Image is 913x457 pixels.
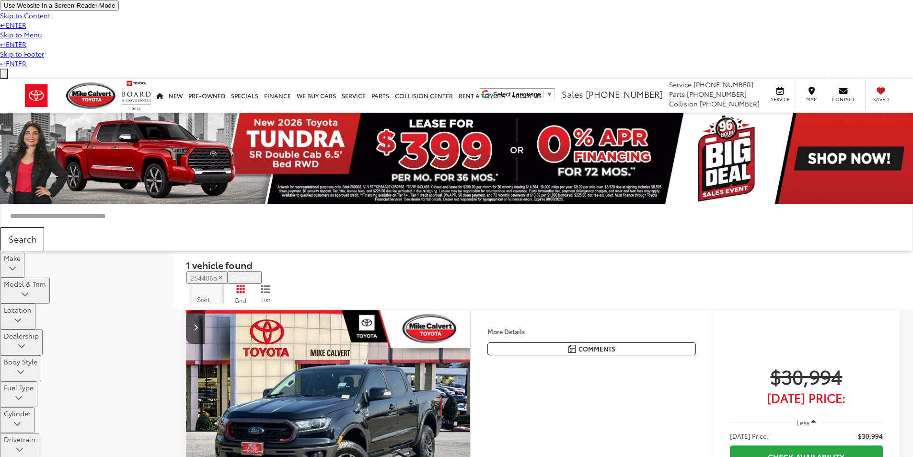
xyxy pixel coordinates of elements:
div: Dealership [4,331,39,340]
a: Home [153,79,166,113]
form: Search by Make, Model, or Keyword [9,204,913,227]
button: Select sort value [189,284,223,304]
h4: More Details [487,328,696,335]
div: Make [4,253,21,263]
a: Pre-Owned [185,79,228,113]
button: Search [0,227,44,251]
span: [PHONE_NUMBER] [586,88,662,100]
div: Location [4,315,32,328]
div: Dealership [4,340,39,354]
button: List View [254,284,277,304]
a: About Us [509,79,544,113]
span: Less [797,418,809,427]
a: Map [797,79,827,110]
a: Contact [829,79,859,110]
span: [DATE] Price: [730,393,883,402]
div: Location [4,305,32,315]
a: My Saved Vehicles [867,79,896,110]
span: Saved [870,96,891,103]
span: Sales [562,88,583,100]
a: New [166,79,185,113]
button: Clear All [227,271,262,284]
span: [PHONE_NUMBER] [700,99,760,108]
span: Map [801,96,822,103]
span: 254406a [190,273,217,282]
div: Drivetrain [4,434,35,444]
img: Mike Calvert Toyota [66,82,117,109]
div: Fuel Type [4,383,34,392]
input: Search by Make, Model, or Keyword [9,207,913,225]
span: ▼ [546,91,553,98]
div: Model & Trim [4,279,46,289]
span: Grid [234,296,246,304]
div: Make [4,263,21,276]
div: Cylinder [4,409,31,418]
a: Specials [228,79,261,113]
span: Contact [832,96,855,103]
a: Service [766,79,796,110]
a: Collision Center [392,79,456,113]
span: 1 vehicle found [186,258,253,271]
div: Fuel Type [4,392,34,406]
span: [PHONE_NUMBER] [693,80,753,89]
div: Model & Trim [4,289,46,302]
span: Service [669,80,692,89]
span: $30,994 [858,431,883,441]
a: Rent a Toyota [456,79,509,113]
span: Comments [578,344,615,353]
a: WE BUY CARS [294,79,339,113]
img: Comments [568,345,576,353]
div: Body Style [4,366,37,380]
button: Comments [487,342,696,355]
span: [PHONE_NUMBER] [687,89,747,99]
button: remove 254406a [186,271,227,284]
span: $30,994 [730,364,883,388]
a: Finance [261,79,294,113]
span: Parts [669,89,685,99]
span: Service [769,96,791,103]
div: Cylinder [4,418,31,432]
span: List [261,295,270,304]
button: Grid View [223,284,254,304]
a: Parts [369,79,392,113]
div: Body Style [4,357,37,366]
span: Clear All [231,273,258,282]
span: Collision [669,99,698,108]
span: Sort [197,294,210,304]
a: Service [339,79,369,113]
img: Toyota [17,79,56,113]
span: [DATE] Price: [730,431,768,441]
button: Less [792,414,821,432]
